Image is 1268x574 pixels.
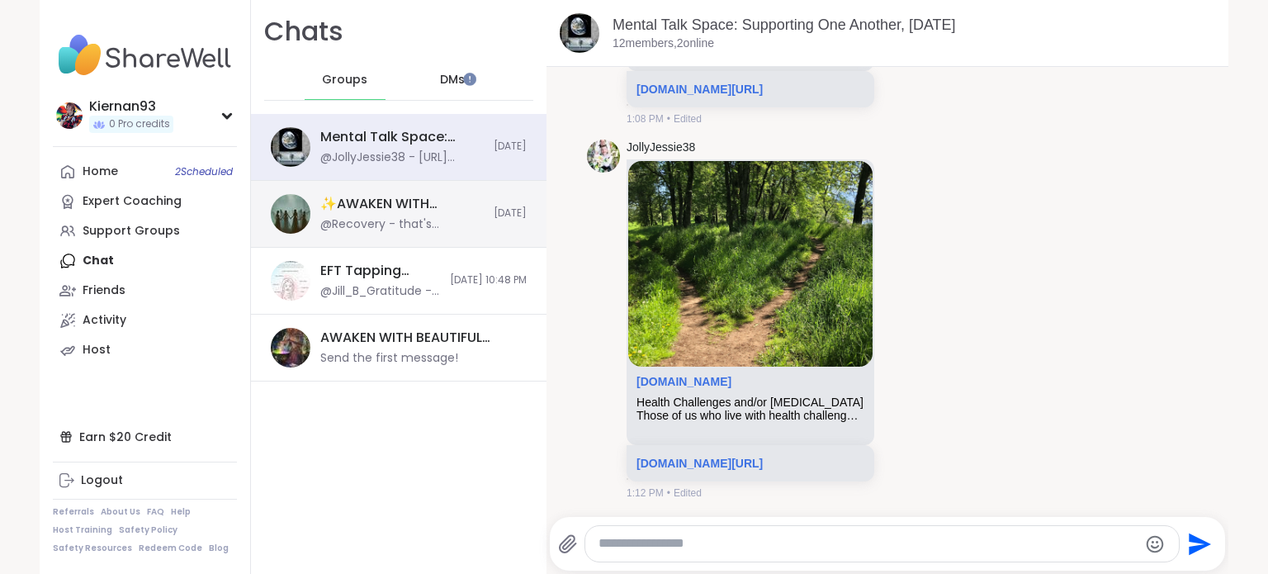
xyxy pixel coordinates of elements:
div: EFT Tapping [DATE] Practice, [DATE] [320,262,440,280]
div: Send the first message! [320,350,458,367]
span: • [667,486,670,500]
a: About Us [101,506,140,518]
div: Logout [81,472,123,489]
a: Expert Coaching [53,187,237,216]
a: Attachment [636,375,731,388]
a: Support Groups [53,216,237,246]
a: Safety Policy [119,524,177,536]
span: Edited [674,486,702,500]
a: JollyJessie38 [627,140,695,156]
div: Earn $20 Credit [53,422,237,452]
div: Host [83,342,111,358]
a: Blog [209,543,229,554]
img: EFT Tapping Tuesday Practice, Oct 14 [271,261,310,301]
a: Redeem Code [139,543,202,554]
img: AWAKEN WITH BEAUTIFUL SOULS✨, Oct 14 [271,328,310,368]
div: @Jill_B_Gratitude - Welcome! Please type in your name, what is present for you/ what you want to ... [320,283,440,300]
div: AWAKEN WITH BEAUTIFUL SOULS✨, [DATE] [320,329,517,347]
span: [DATE] 10:48 PM [450,273,527,287]
div: Support Groups [83,223,180,240]
span: Edited [674,111,702,126]
span: Groups [322,72,367,88]
div: Home [83,164,118,180]
p: 12 members, 2 online [613,36,714,52]
span: • [667,111,670,126]
a: Mental Talk Space: Supporting One Another, [DATE] [613,17,956,33]
div: Friends [83,282,125,299]
img: Mental Talk Space: Supporting One Another, Oct 13 [560,13,599,53]
div: Expert Coaching [83,193,182,210]
span: [DATE] [494,140,527,154]
a: Host Training [53,524,112,536]
span: 1:08 PM [627,111,664,126]
span: [DATE] [494,206,527,221]
div: @Recovery - that's amazing imagery! [320,216,484,233]
a: Help [171,506,191,518]
span: 2 Scheduled [175,165,233,178]
button: Send [1180,525,1217,562]
div: ✨AWAKEN WITH BEAUTIFUL SOULS✨, [DATE] [320,195,484,213]
a: Safety Resources [53,543,132,554]
a: Friends [53,276,237,306]
h1: Chats [264,13,343,50]
a: Referrals [53,506,94,518]
a: Logout [53,466,237,496]
span: 0 Pro credits [109,117,170,131]
img: Mental Talk Space: Supporting One Another, Oct 13 [271,127,310,167]
div: Health Challenges and/or [MEDICAL_DATA] [636,396,864,410]
a: Home2Scheduled [53,157,237,187]
div: Kiernan93 [89,97,173,116]
div: @JollyJessie38 - [URL][DOMAIN_NAME] [320,149,484,166]
img: Kiernan93 [56,102,83,129]
div: Those of us who live with health challenges and/or [MEDICAL_DATA] know well where the other perso... [636,409,864,423]
img: ShareWell Nav Logo [53,26,237,84]
div: Activity [83,312,126,329]
span: DMs [440,72,465,88]
a: [DOMAIN_NAME][URL] [636,83,763,96]
img: https://sharewell-space-live.sfo3.digitaloceanspaces.com/user-generated/3602621c-eaa5-4082-863a-9... [587,140,620,173]
a: [DOMAIN_NAME][URL] [636,457,763,470]
img: Health Challenges and/or Chronic Pain [628,161,873,367]
iframe: Spotlight [463,73,476,86]
div: Mental Talk Space: Supporting One Another, [DATE] [320,128,484,146]
textarea: Type your message [599,535,1138,553]
span: 1:12 PM [627,486,664,500]
a: Host [53,335,237,365]
button: Emoji picker [1145,534,1165,554]
a: Activity [53,306,237,335]
img: ✨AWAKEN WITH BEAUTIFUL SOULS✨, Oct 13 [271,194,310,234]
a: FAQ [147,506,164,518]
